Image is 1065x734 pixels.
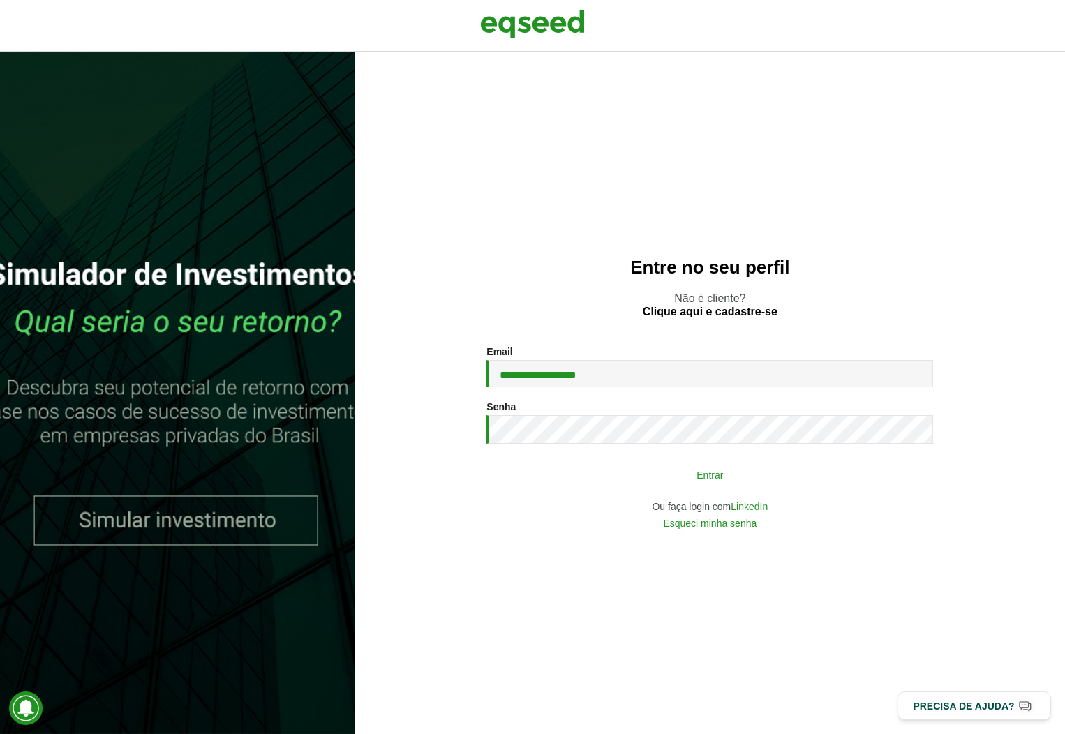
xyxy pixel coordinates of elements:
img: EqSeed Logo [480,7,585,42]
div: Ou faça login com [486,502,933,511]
a: Esqueci minha senha [663,518,757,528]
button: Entrar [528,461,891,488]
p: Não é cliente? [383,292,1037,318]
label: Email [486,347,512,357]
h2: Entre no seu perfil [383,257,1037,278]
label: Senha [486,402,516,412]
a: Clique aqui e cadastre-se [643,306,777,317]
a: LinkedIn [731,502,768,511]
